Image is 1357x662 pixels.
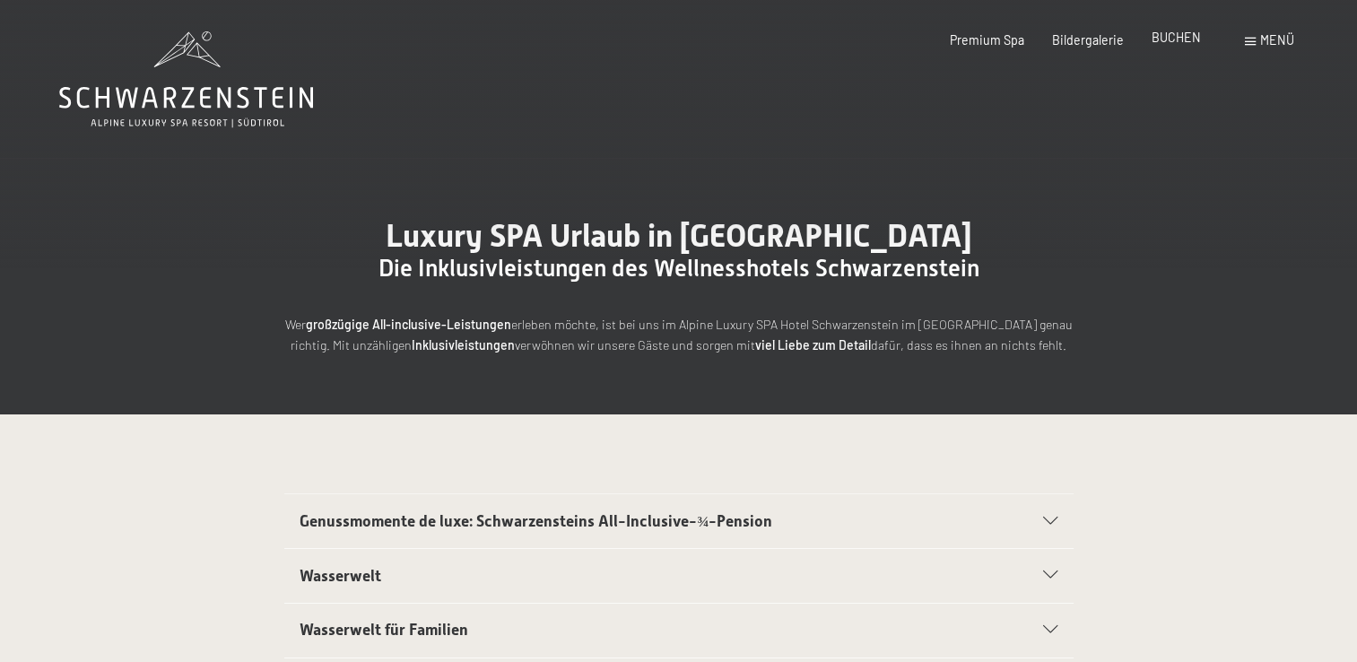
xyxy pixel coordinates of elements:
[412,337,515,353] strong: Inklusivleistungen
[1052,32,1124,48] a: Bildergalerie
[950,32,1024,48] a: Premium Spa
[378,255,979,282] span: Die Inklusivleistungen des Wellnesshotels Schwarzenstein
[284,315,1074,355] p: Wer erleben möchte, ist bei uns im Alpine Luxury SPA Hotel Schwarzenstein im [GEOGRAPHIC_DATA] ge...
[1260,32,1294,48] span: Menü
[300,567,381,585] span: Wasserwelt
[386,217,972,254] span: Luxury SPA Urlaub in [GEOGRAPHIC_DATA]
[300,621,468,639] span: Wasserwelt für Familien
[1152,30,1201,45] a: BUCHEN
[306,317,511,332] strong: großzügige All-inclusive-Leistungen
[300,512,772,530] span: Genussmomente de luxe: Schwarzensteins All-Inclusive-¾-Pension
[755,337,871,353] strong: viel Liebe zum Detail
